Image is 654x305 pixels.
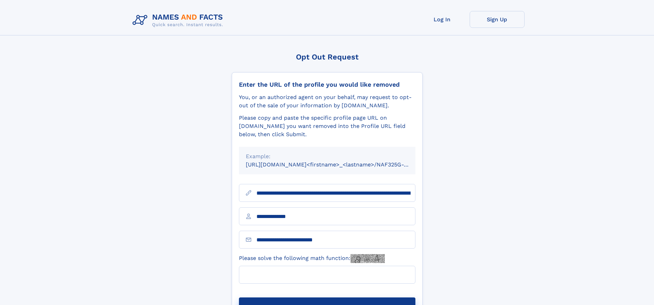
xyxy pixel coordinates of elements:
[239,114,415,139] div: Please copy and paste the specific profile page URL on [DOMAIN_NAME] you want removed into the Pr...
[470,11,525,28] a: Sign Up
[415,11,470,28] a: Log In
[130,11,229,30] img: Logo Names and Facts
[239,93,415,110] div: You, or an authorized agent on your behalf, may request to opt-out of the sale of your informatio...
[239,254,385,263] label: Please solve the following math function:
[246,152,409,161] div: Example:
[246,161,428,168] small: [URL][DOMAIN_NAME]<firstname>_<lastname>/NAF325G-xxxxxxxx
[232,53,423,61] div: Opt Out Request
[239,81,415,88] div: Enter the URL of the profile you would like removed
